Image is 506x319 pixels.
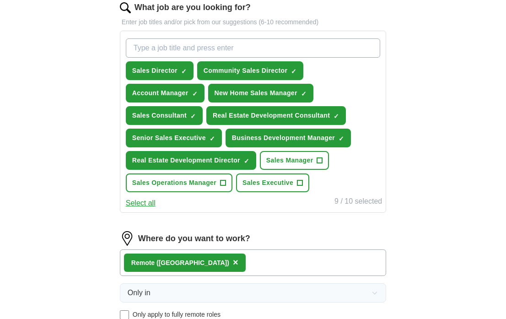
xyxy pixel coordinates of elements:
img: search.png [120,2,131,13]
span: Only in [128,287,151,298]
button: Senior Sales Executive✓ [126,129,222,147]
button: Sales Executive [236,173,309,192]
span: ✓ [291,68,296,75]
span: ✓ [339,135,344,142]
span: ✓ [181,68,187,75]
p: Enter job titles and/or pick from our suggestions (6-10 recommended) [120,17,386,27]
button: Business Development Manager✓ [226,129,351,147]
span: Sales Operations Manager [132,178,216,188]
button: Real Estate Development Director✓ [126,151,256,170]
div: Remote ([GEOGRAPHIC_DATA]) [131,258,229,268]
button: Community Sales Director✓ [197,61,303,80]
button: Select all [126,198,156,209]
span: Real Estate Development Consultant [213,111,330,120]
button: New Home Sales Manager✓ [208,84,313,103]
span: New Home Sales Manager [215,88,297,98]
button: Sales Consultant✓ [126,106,203,125]
span: Sales Director [132,66,178,76]
span: Senior Sales Executive [132,133,206,143]
div: 9 / 10 selected [334,196,382,209]
span: ✓ [192,90,198,97]
span: ✓ [301,90,307,97]
button: Sales Manager [260,151,329,170]
img: location.png [120,231,135,246]
span: Community Sales Director [204,66,287,76]
button: Sales Operations Manager [126,173,232,192]
label: Where do you want to work? [138,232,250,245]
button: Sales Director✓ [126,61,194,80]
span: Business Development Manager [232,133,335,143]
button: × [233,256,238,270]
span: ✓ [190,113,196,120]
span: ✓ [334,113,339,120]
button: Account Manager✓ [126,84,205,103]
input: Type a job title and press enter [126,38,380,58]
span: Sales Consultant [132,111,187,120]
span: ✓ [244,157,249,165]
span: ✓ [210,135,215,142]
span: Sales Executive [242,178,293,188]
button: Real Estate Development Consultant✓ [206,106,346,125]
label: What job are you looking for? [135,1,251,14]
span: Sales Manager [266,156,313,165]
button: Only in [120,283,386,303]
span: Account Manager [132,88,188,98]
span: Real Estate Development Director [132,156,240,165]
span: × [233,257,238,267]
